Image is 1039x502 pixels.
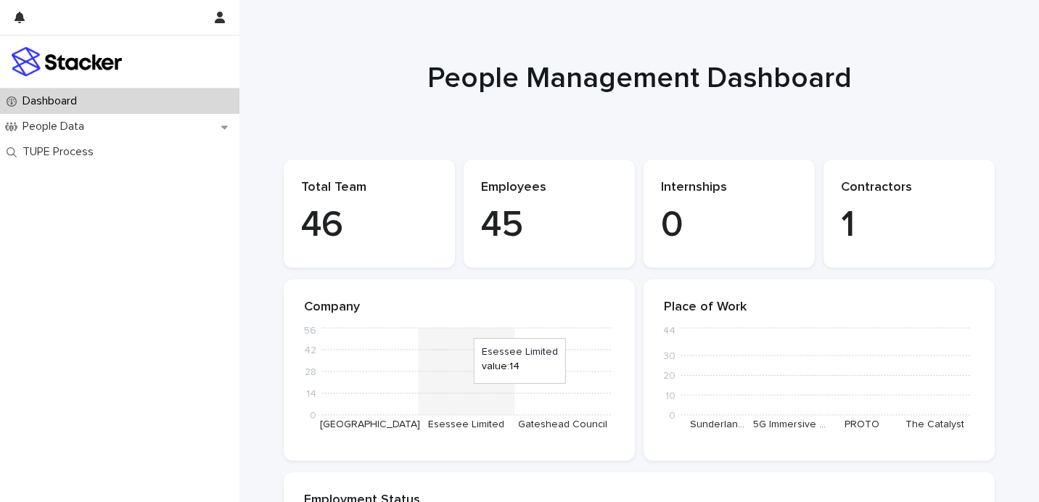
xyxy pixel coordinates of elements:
[481,180,617,196] p: Employees
[304,345,316,355] tspan: 42
[841,180,977,196] p: Contractors
[663,371,675,381] tspan: 20
[845,419,879,429] text: PROTO
[301,180,438,196] p: Total Team
[17,145,105,159] p: TUPE Process
[662,326,675,336] tspan: 44
[17,120,96,133] p: People Data
[664,300,974,316] p: Place of Work
[905,419,964,429] text: The Catalyst
[690,419,744,429] text: Sunderlan…
[301,204,438,247] p: 46
[841,204,977,247] p: 1
[428,419,504,429] text: Esessee Limited
[753,419,826,429] text: 5G Immersive …
[304,300,615,316] p: Company
[12,47,122,76] img: stacker-logo-colour.png
[320,419,420,429] text: [GEOGRAPHIC_DATA]
[518,419,607,429] text: Gateshead Council
[310,411,316,421] tspan: 0
[665,390,675,400] tspan: 10
[17,94,89,108] p: Dashboard
[306,389,316,399] tspan: 14
[481,204,617,247] p: 45
[661,180,797,196] p: Internships
[669,411,675,421] tspan: 0
[663,351,675,361] tspan: 30
[661,204,797,247] p: 0
[305,367,316,377] tspan: 28
[304,326,316,336] tspan: 56
[284,61,995,96] h1: People Management Dashboard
